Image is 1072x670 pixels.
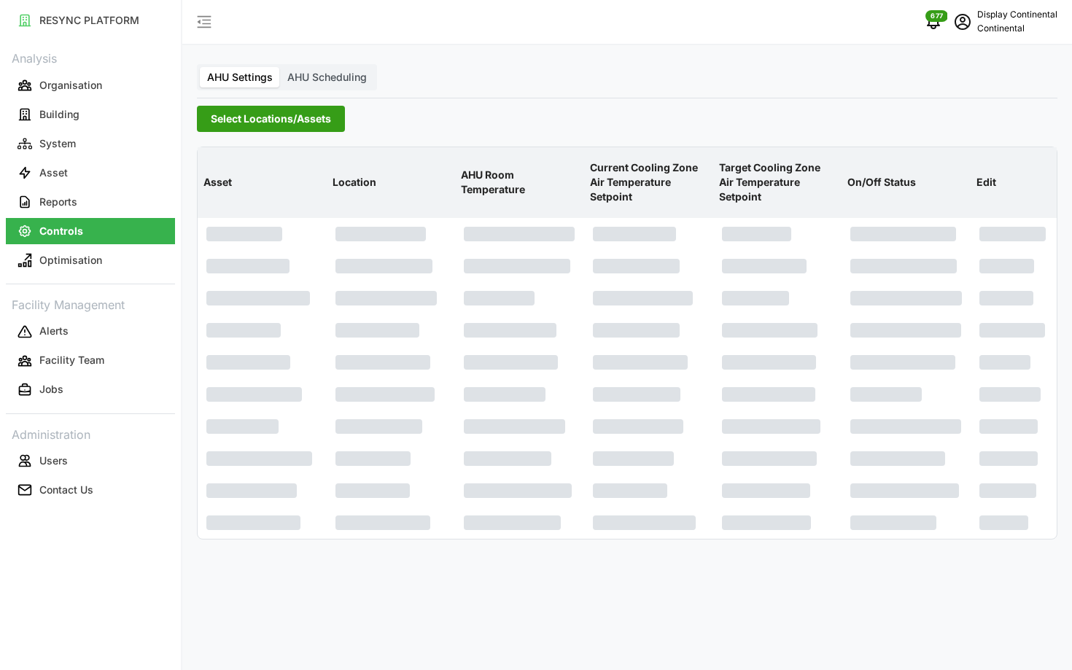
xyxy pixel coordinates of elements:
[39,195,77,209] p: Reports
[39,453,68,468] p: Users
[6,160,175,186] button: Asset
[39,382,63,397] p: Jobs
[6,477,175,503] button: Contact Us
[6,375,175,405] a: Jobs
[6,317,175,346] a: Alerts
[197,106,345,132] button: Select Locations/Assets
[919,7,948,36] button: notifications
[6,100,175,129] a: Building
[6,446,175,475] a: Users
[39,353,104,367] p: Facility Team
[6,47,175,68] p: Analysis
[716,149,839,217] p: Target Cooling Zone Air Temperature Setpoint
[6,346,175,375] a: Facility Team
[6,158,175,187] a: Asset
[948,7,977,36] button: schedule
[39,78,102,93] p: Organisation
[6,131,175,157] button: System
[39,107,79,122] p: Building
[39,253,102,268] p: Optimisation
[931,11,943,21] span: 677
[6,6,175,35] a: RESYNC PLATFORM
[6,319,175,345] button: Alerts
[39,324,69,338] p: Alerts
[39,483,93,497] p: Contact Us
[6,247,175,273] button: Optimisation
[6,348,175,374] button: Facility Team
[211,106,331,131] span: Select Locations/Assets
[6,377,175,403] button: Jobs
[6,129,175,158] a: System
[6,71,175,100] a: Organisation
[6,101,175,128] button: Building
[207,71,273,83] span: AHU Settings
[977,8,1057,22] p: Display Continental
[39,13,139,28] p: RESYNC PLATFORM
[6,72,175,98] button: Organisation
[39,165,68,180] p: Asset
[6,423,175,444] p: Administration
[287,71,367,83] span: AHU Scheduling
[39,224,83,238] p: Controls
[6,218,175,244] button: Controls
[977,22,1057,36] p: Continental
[6,475,175,505] a: Contact Us
[6,189,175,215] button: Reports
[6,7,175,34] button: RESYNC PLATFORM
[6,448,175,474] button: Users
[458,156,581,209] p: AHU Room Temperature
[6,293,175,314] p: Facility Management
[587,149,710,217] p: Current Cooling Zone Air Temperature Setpoint
[6,217,175,246] a: Controls
[974,163,1054,201] p: Edit
[6,187,175,217] a: Reports
[844,163,968,201] p: On/Off Status
[6,246,175,275] a: Optimisation
[39,136,76,151] p: System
